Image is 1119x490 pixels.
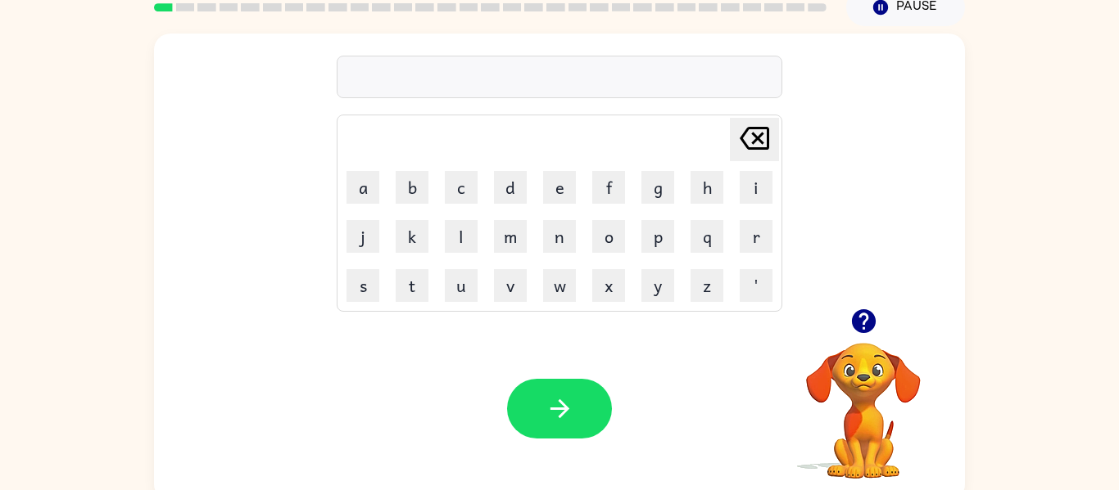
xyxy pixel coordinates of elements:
button: o [592,220,625,253]
button: a [347,171,379,204]
button: r [740,220,772,253]
button: l [445,220,478,253]
video: Your browser must support playing .mp4 files to use Literably. Please try using another browser. [781,317,945,481]
button: ' [740,269,772,302]
button: d [494,171,527,204]
button: n [543,220,576,253]
button: u [445,269,478,302]
button: h [691,171,723,204]
button: c [445,171,478,204]
button: p [641,220,674,253]
button: j [347,220,379,253]
button: b [396,171,428,204]
button: g [641,171,674,204]
button: v [494,269,527,302]
button: w [543,269,576,302]
button: q [691,220,723,253]
button: z [691,269,723,302]
button: m [494,220,527,253]
button: s [347,269,379,302]
button: f [592,171,625,204]
button: t [396,269,428,302]
button: y [641,269,674,302]
button: i [740,171,772,204]
button: k [396,220,428,253]
button: x [592,269,625,302]
button: e [543,171,576,204]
